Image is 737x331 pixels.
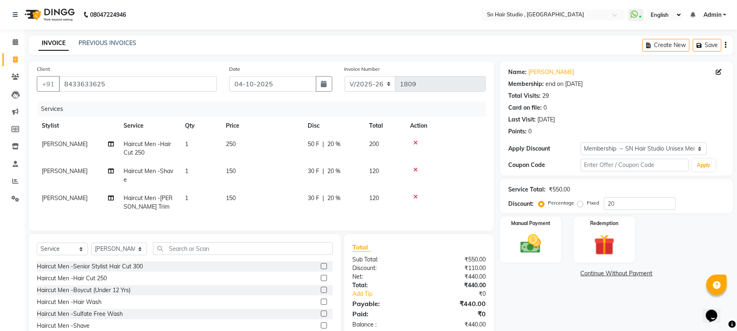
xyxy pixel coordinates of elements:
div: Apply Discount [508,144,580,153]
button: +91 [37,76,60,92]
b: 08047224946 [90,3,126,26]
div: Haircut Men -Boycut (Under 12 Yrs) [37,286,131,295]
a: PREVIOUS INVOICES [79,39,136,47]
span: 20 % [327,140,340,149]
div: Card on file: [508,104,542,112]
div: ₹110.00 [419,264,492,272]
label: Fixed [587,199,599,207]
a: [PERSON_NAME] [528,68,574,77]
div: ₹440.00 [419,299,492,308]
div: 0 [528,127,532,136]
span: Haircut Men -Hair Cut 250 [124,140,171,156]
iframe: chat widget [703,298,729,323]
div: ₹440.00 [419,281,492,290]
label: Manual Payment [511,220,550,227]
div: Discount: [346,264,419,272]
span: 20 % [327,194,340,203]
div: Haircut Men -Senior Stylist Hair Cut 300 [37,262,143,271]
div: 29 [542,92,549,100]
span: Haircut Men -Shave [124,167,173,183]
a: Continue Without Payment [502,269,731,278]
label: Redemption [590,220,618,227]
div: Service Total: [508,185,545,194]
span: | [322,167,324,176]
div: Haircut Men -Hair Cut 250 [37,274,107,283]
input: Search by Name/Mobile/Email/Code [59,76,217,92]
a: INVOICE [38,36,69,51]
span: 1 [185,140,188,148]
span: 150 [226,194,236,202]
div: Total Visits: [508,92,541,100]
th: Disc [303,117,364,135]
div: ₹0 [431,290,492,298]
div: Name: [508,68,527,77]
div: end on [DATE] [545,80,583,88]
div: Membership: [508,80,544,88]
th: Action [405,117,486,135]
a: Add Tip [346,290,431,298]
input: Enter Offer / Coupon Code [581,159,689,171]
th: Stylist [37,117,119,135]
span: 250 [226,140,236,148]
div: Points: [508,127,527,136]
div: Balance : [346,320,419,329]
span: 120 [369,167,379,175]
label: Client [37,65,50,73]
span: 50 F [308,140,319,149]
button: Apply [692,159,715,171]
div: ₹440.00 [419,272,492,281]
span: 30 F [308,167,319,176]
span: 1 [185,167,188,175]
div: ₹550.00 [549,185,570,194]
span: Haircut Men -[PERSON_NAME] Trim [124,194,173,210]
button: Save [693,39,721,52]
div: Haircut Men -Shave [37,322,90,330]
th: Total [364,117,405,135]
div: Services [38,101,492,117]
label: Percentage [548,199,574,207]
span: 20 % [327,167,340,176]
span: 30 F [308,194,319,203]
div: Coupon Code [508,161,580,169]
span: 120 [369,194,379,202]
span: | [322,194,324,203]
span: [PERSON_NAME] [42,194,88,202]
label: Date [229,65,240,73]
div: ₹0 [419,309,492,319]
div: Paid: [346,309,419,319]
label: Invoice Number [345,65,380,73]
img: _gift.svg [588,232,621,258]
span: 150 [226,167,236,175]
div: Payable: [346,299,419,308]
span: | [322,140,324,149]
div: ₹550.00 [419,255,492,264]
div: Last Visit: [508,115,536,124]
div: Total: [346,281,419,290]
th: Service [119,117,180,135]
span: [PERSON_NAME] [42,140,88,148]
span: Admin [703,11,721,19]
span: [PERSON_NAME] [42,167,88,175]
div: [DATE] [537,115,555,124]
span: 200 [369,140,379,148]
img: logo [21,3,77,26]
div: 0 [543,104,547,112]
button: Create New [642,39,690,52]
div: Sub Total: [346,255,419,264]
div: Discount: [508,200,534,208]
div: ₹440.00 [419,320,492,329]
span: Total [352,243,371,252]
div: Haircut Men -Sulfate Free Wash [37,310,123,318]
div: Net: [346,272,419,281]
img: _cash.svg [514,232,548,256]
th: Qty [180,117,221,135]
input: Search or Scan [153,242,333,255]
span: 1 [185,194,188,202]
div: Haircut Men -Hair Wash [37,298,101,306]
th: Price [221,117,303,135]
